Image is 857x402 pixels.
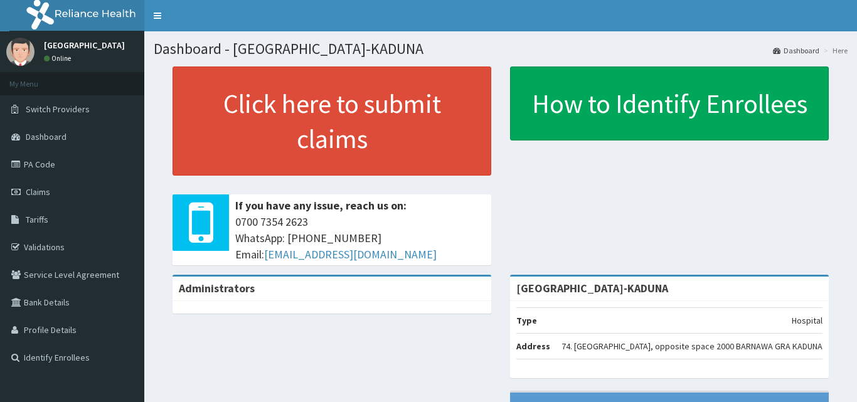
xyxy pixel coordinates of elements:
span: Dashboard [26,131,67,142]
b: If you have any issue, reach us on: [235,198,407,213]
a: Online [44,54,74,63]
a: [EMAIL_ADDRESS][DOMAIN_NAME] [264,247,437,262]
p: 74. [GEOGRAPHIC_DATA], opposite space 2000 BARNAWA GRA KADUNA [562,340,822,352]
b: Type [516,315,537,326]
b: Administrators [179,281,255,295]
p: [GEOGRAPHIC_DATA] [44,41,125,50]
a: How to Identify Enrollees [510,66,829,140]
img: User Image [6,38,35,66]
h1: Dashboard - [GEOGRAPHIC_DATA]-KADUNA [154,41,848,57]
strong: [GEOGRAPHIC_DATA]-KADUNA [516,281,668,295]
li: Here [821,45,848,56]
span: Tariffs [26,214,48,225]
a: Dashboard [773,45,819,56]
span: Switch Providers [26,103,90,115]
b: Address [516,341,550,352]
p: Hospital [792,314,822,327]
span: Claims [26,186,50,198]
a: Click here to submit claims [173,66,491,176]
span: 0700 7354 2623 WhatsApp: [PHONE_NUMBER] Email: [235,214,485,262]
